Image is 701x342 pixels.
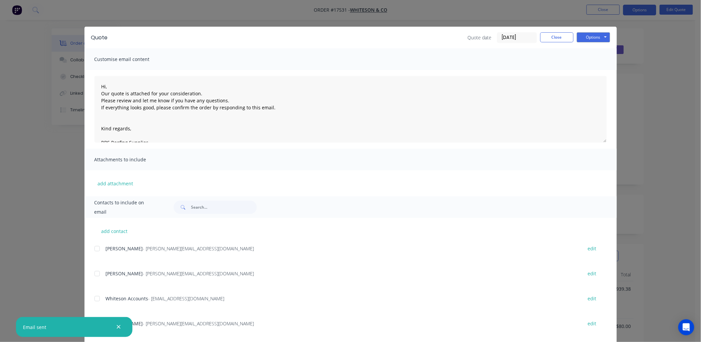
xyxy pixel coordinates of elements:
span: - [PERSON_NAME][EMAIL_ADDRESS][DOMAIN_NAME] [143,245,254,252]
div: Quote [91,34,108,42]
span: [PERSON_NAME] [106,270,143,277]
span: - [PERSON_NAME][EMAIL_ADDRESS][DOMAIN_NAME] [143,270,254,277]
span: - [EMAIL_ADDRESS][DOMAIN_NAME] [148,295,225,302]
div: Open Intercom Messenger [678,319,694,335]
button: edit [584,244,601,253]
textarea: Hi, Our quote is attached for your consideration. Please review and let me know if you have any q... [94,76,607,143]
button: edit [584,294,601,303]
span: Quote date [468,34,492,41]
span: Whiteson Accounts [106,295,148,302]
span: - [PERSON_NAME][EMAIL_ADDRESS][DOMAIN_NAME] [143,320,254,327]
div: Email sent [23,324,46,331]
button: edit [584,269,601,278]
button: add contact [94,226,134,236]
span: Attachments to include [94,155,168,164]
span: Contacts to include on email [94,198,157,217]
span: Customise email content [94,55,168,64]
button: Options [577,32,610,42]
span: [PERSON_NAME] [106,245,143,252]
input: Search... [191,201,257,214]
button: edit [584,319,601,328]
button: Close [540,32,574,42]
button: add attachment [94,178,137,188]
